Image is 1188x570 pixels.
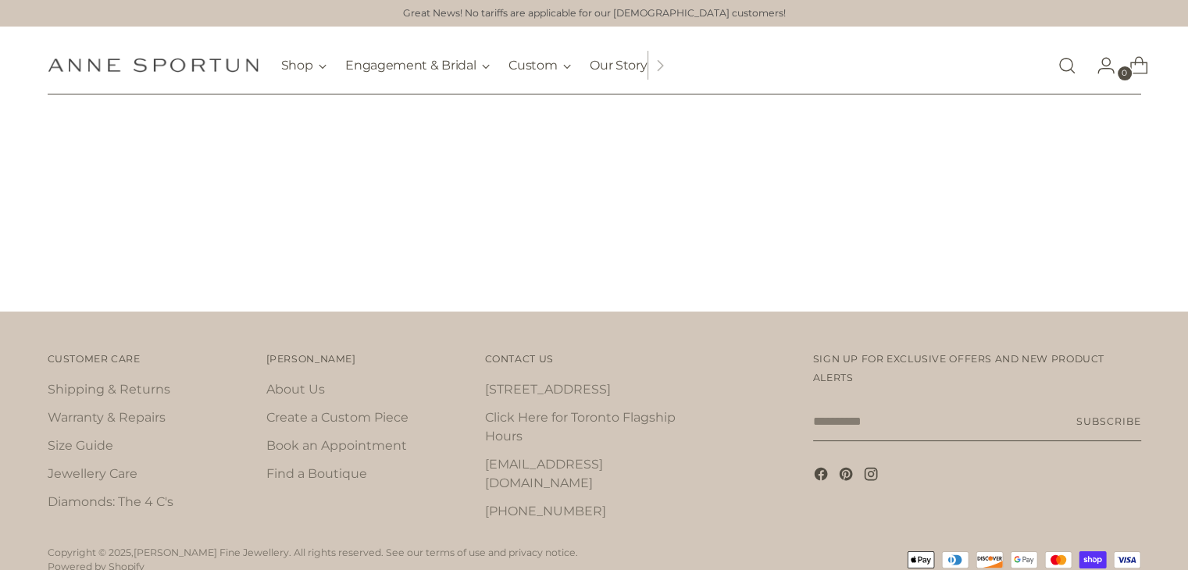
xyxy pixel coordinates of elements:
[485,457,603,490] a: [EMAIL_ADDRESS][DOMAIN_NAME]
[48,494,173,509] a: Diamonds: The 4 C's
[485,504,606,518] a: [PHONE_NUMBER]
[48,546,578,561] p: Copyright © 2025, . All rights reserved. See our terms of use and privacy notice.
[813,353,1104,383] span: Sign up for exclusive offers and new product alerts
[266,438,407,453] a: Book an Appointment
[281,48,327,83] button: Shop
[590,48,647,83] a: Our Story
[48,466,137,481] a: Jewellery Care
[485,353,554,365] span: Contact Us
[1084,50,1115,81] a: Go to the account page
[485,382,611,397] a: [STREET_ADDRESS]
[266,410,408,425] a: Create a Custom Piece
[1076,402,1140,441] button: Subscribe
[1051,50,1083,81] a: Open search modal
[48,410,166,425] a: Warranty & Repairs
[266,353,356,365] span: [PERSON_NAME]
[48,438,113,453] a: Size Guide
[48,58,259,73] a: Anne Sportun Fine Jewellery
[48,382,170,397] a: Shipping & Returns
[508,48,571,83] button: Custom
[48,353,141,365] span: Customer Care
[345,48,490,83] button: Engagement & Bridal
[1118,66,1132,80] span: 0
[1117,50,1148,81] a: Open cart modal
[266,466,367,481] a: Find a Boutique
[485,410,676,444] a: Click Here for Toronto Flagship Hours
[134,547,289,558] a: [PERSON_NAME] Fine Jewellery
[266,382,325,397] a: About Us
[403,6,786,21] a: Great News! No tariffs are applicable for our [DEMOGRAPHIC_DATA] customers!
